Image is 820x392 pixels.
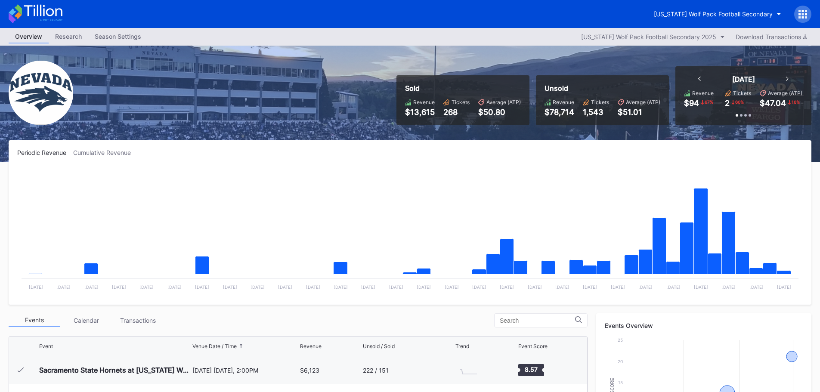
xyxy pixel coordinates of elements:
div: Revenue [692,90,714,96]
div: Calendar [60,314,112,327]
div: Average (ATP) [768,90,802,96]
text: [DATE] [167,284,182,290]
div: Event [39,343,53,349]
text: [DATE] [195,284,209,290]
text: 8.57 [525,366,538,373]
text: [DATE] [694,284,708,290]
img: Nevada_Wolf_Pack_Football_Secondary.png [9,61,73,125]
div: 2 [725,99,730,108]
text: [DATE] [777,284,791,290]
div: 1,543 [583,108,609,117]
div: 67 % [704,99,714,105]
text: [DATE] [472,284,486,290]
div: Revenue [553,99,574,105]
text: 15 [618,380,623,385]
text: [DATE] [445,284,459,290]
text: [DATE] [500,284,514,290]
text: [DATE] [361,284,375,290]
div: Venue Date / Time [192,343,237,349]
text: [DATE] [389,284,403,290]
text: [DATE] [749,284,764,290]
text: [DATE] [417,284,431,290]
svg: Chart title [455,359,481,381]
div: $6,123 [300,367,319,374]
div: Revenue [300,343,322,349]
div: Unsold / Sold [363,343,395,349]
text: [DATE] [139,284,154,290]
div: Cumulative Revenue [73,149,138,156]
div: $13,615 [405,108,435,117]
div: Revenue [413,99,435,105]
text: [DATE] [306,284,320,290]
div: $50.80 [478,108,521,117]
div: Average (ATP) [626,99,660,105]
div: 16 % [791,99,801,105]
text: [DATE] [611,284,625,290]
text: [DATE] [112,284,126,290]
div: Unsold [545,84,660,93]
div: Event Score [518,343,548,349]
text: 20 [618,359,623,364]
div: Sold [405,84,521,93]
text: [DATE] [666,284,681,290]
div: Sacramento State Hornets at [US_STATE] Wolf Pack Football [39,366,190,374]
button: Download Transactions [731,31,811,43]
div: [US_STATE] Wolf Pack Football Secondary [654,10,773,18]
text: [DATE] [334,284,348,290]
text: [DATE] [528,284,542,290]
button: [US_STATE] Wolf Pack Football Secondary [647,6,788,22]
text: [DATE] [223,284,237,290]
div: $51.01 [618,108,660,117]
div: Tickets [452,99,470,105]
div: Events Overview [605,322,803,329]
text: [DATE] [278,284,292,290]
a: Overview [9,30,49,43]
div: Transactions [112,314,164,327]
input: Search [500,317,575,324]
a: Research [49,30,88,43]
text: [DATE] [583,284,597,290]
div: Tickets [733,90,751,96]
text: 25 [618,337,623,343]
div: Events [9,314,60,327]
div: [DATE] [732,75,755,83]
div: 222 / 151 [363,367,389,374]
div: 268 [443,108,470,117]
text: [DATE] [721,284,736,290]
div: [DATE] [DATE], 2:00PM [192,367,298,374]
svg: Chart title [17,167,803,296]
div: Periodic Revenue [17,149,73,156]
div: [US_STATE] Wolf Pack Football Secondary 2025 [581,33,716,40]
text: [DATE] [84,284,99,290]
div: Trend [455,343,469,349]
div: $78,714 [545,108,574,117]
text: [DATE] [555,284,569,290]
div: 60 % [734,99,745,105]
div: Average (ATP) [486,99,521,105]
text: [DATE] [29,284,43,290]
div: $47.04 [760,99,786,108]
text: [DATE] [638,284,653,290]
div: Tickets [591,99,609,105]
text: [DATE] [56,284,71,290]
a: Season Settings [88,30,148,43]
div: Download Transactions [736,33,807,40]
button: [US_STATE] Wolf Pack Football Secondary 2025 [577,31,729,43]
text: [DATE] [251,284,265,290]
div: $94 [684,99,699,108]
